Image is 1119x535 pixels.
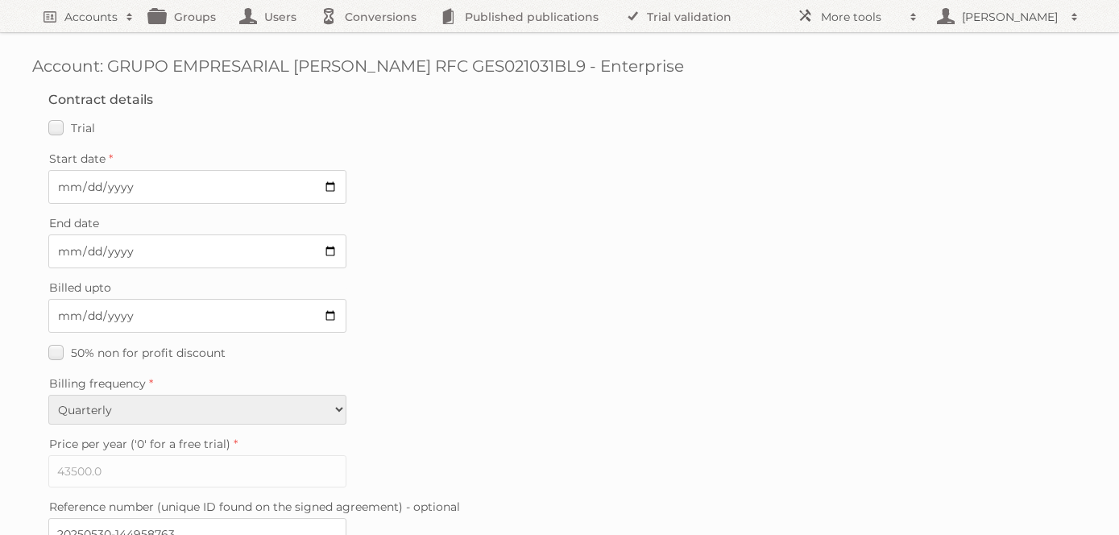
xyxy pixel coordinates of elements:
span: End date [49,216,99,230]
h2: More tools [821,9,901,25]
h2: [PERSON_NAME] [958,9,1063,25]
span: Billing frequency [49,376,146,391]
h1: Account: GRUPO EMPRESARIAL [PERSON_NAME] RFC GES021031BL9 - Enterprise [32,56,1087,76]
span: 50% non for profit discount [71,346,226,360]
legend: Contract details [48,92,153,107]
span: Price per year ('0' for a free trial) [49,437,230,451]
span: Trial [71,121,95,135]
span: Billed upto [49,280,111,295]
span: Start date [49,151,106,166]
span: Reference number (unique ID found on the signed agreement) - optional [49,500,460,514]
h2: Accounts [64,9,118,25]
